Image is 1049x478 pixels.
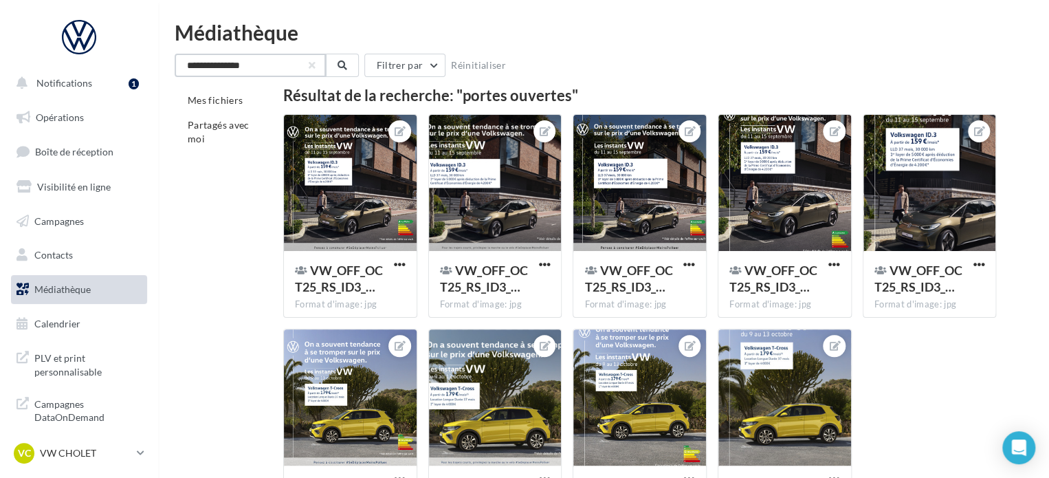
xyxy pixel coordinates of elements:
[34,318,80,329] span: Calendrier
[8,309,150,338] a: Calendrier
[188,119,250,144] span: Partagés avec moi
[129,78,139,89] div: 1
[584,298,695,311] div: Format d'image: jpg
[440,298,551,311] div: Format d'image: jpg
[729,298,840,311] div: Format d'image: jpg
[34,395,142,424] span: Campagnes DataOnDemand
[295,298,406,311] div: Format d'image: jpg
[364,54,445,77] button: Filtrer par
[34,249,73,261] span: Contacts
[37,181,111,193] span: Visibilité en ligne
[188,94,243,106] span: Mes fichiers
[874,298,985,311] div: Format d'image: jpg
[175,22,1033,43] div: Médiathèque
[36,77,92,89] span: Notifications
[34,215,84,226] span: Campagnes
[34,283,91,295] span: Médiathèque
[440,263,528,294] span: VW_OFF_OCT25_RS_ID3_InstantVW_GMB
[8,343,150,384] a: PLV et print personnalisable
[584,263,672,294] span: VW_OFF_OCT25_RS_ID3_InstantVW_GMB_720x720
[8,207,150,236] a: Campagnes
[34,349,142,378] span: PLV et print personnalisable
[283,88,996,103] div: Résultat de la recherche: "portes ouvertes"
[8,103,150,132] a: Opérations
[35,146,113,157] span: Boîte de réception
[8,137,150,166] a: Boîte de réception
[36,111,84,123] span: Opérations
[8,173,150,202] a: Visibilité en ligne
[8,275,150,304] a: Médiathèque
[295,263,383,294] span: VW_OFF_OCT25_RS_ID3_InstantVW_CARRE
[445,57,511,74] button: Réinitialiser
[8,241,150,270] a: Contacts
[8,389,150,430] a: Campagnes DataOnDemand
[18,446,31,460] span: VC
[1002,431,1035,464] div: Open Intercom Messenger
[11,440,147,466] a: VC VW CHOLET
[729,263,817,294] span: VW_OFF_OCT25_RS_ID3_InstantVW_INSTAGRAM
[8,69,144,98] button: Notifications 1
[40,446,131,460] p: VW CHOLET
[874,263,962,294] span: VW_OFF_OCT25_RS_ID3_InstantVW_STORY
